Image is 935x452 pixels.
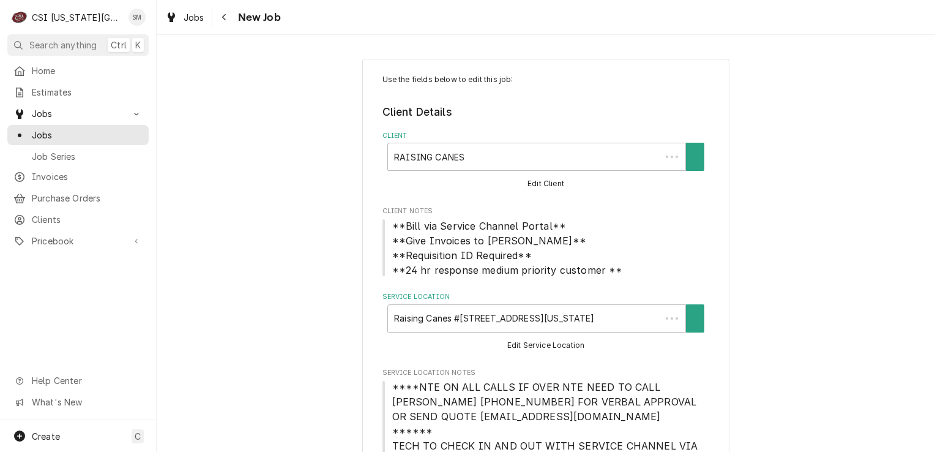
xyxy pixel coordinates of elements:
span: K [135,39,141,51]
button: Edit Service Location [505,338,587,353]
span: Jobs [32,129,143,141]
a: Jobs [7,125,149,145]
a: Estimates [7,82,149,102]
a: Job Series [7,146,149,167]
span: Invoices [32,170,143,183]
a: Go to What's New [7,392,149,412]
span: What's New [32,396,141,409]
span: Home [32,64,143,77]
div: CSI [US_STATE][GEOGRAPHIC_DATA] [32,11,122,24]
span: Purchase Orders [32,192,143,205]
a: Purchase Orders [7,188,149,208]
span: **Bill via Service Channel Portal** **Give Invoices to [PERSON_NAME]** **Requisition ID Required*... [392,220,623,276]
span: Client Notes [382,219,710,277]
span: Search anything [29,39,97,51]
a: Invoices [7,167,149,187]
div: Client Notes [382,206,710,277]
button: Edit Client [526,176,566,192]
span: Pricebook [32,235,124,247]
legend: Client Details [382,104,710,120]
span: Clients [32,213,143,226]
div: Sean Mckelvey's Avatar [129,9,146,26]
span: Jobs [32,107,124,120]
span: Create [32,431,60,442]
span: Client Notes [382,206,710,216]
span: Help Center [32,374,141,387]
span: C [135,430,141,443]
span: Estimates [32,86,143,99]
div: Client [382,131,710,192]
button: Search anythingCtrlK [7,34,149,56]
div: CSI Kansas City's Avatar [11,9,28,26]
div: Service Location [382,292,710,353]
a: Home [7,61,149,81]
button: Create New Location [686,304,704,333]
a: Go to Help Center [7,371,149,391]
span: New Job [234,9,281,26]
a: Jobs [160,7,209,28]
label: Client [382,131,710,141]
span: Service Location Notes [382,368,710,378]
span: Jobs [184,11,204,24]
button: Create New Client [686,143,704,171]
a: Clients [7,209,149,230]
a: Go to Jobs [7,104,149,124]
div: SM [129,9,146,26]
span: Ctrl [111,39,127,51]
span: Job Series [32,150,143,163]
label: Service Location [382,292,710,302]
p: Use the fields below to edit this job: [382,74,710,85]
div: C [11,9,28,26]
button: Navigate back [215,7,234,27]
a: Go to Pricebook [7,231,149,251]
